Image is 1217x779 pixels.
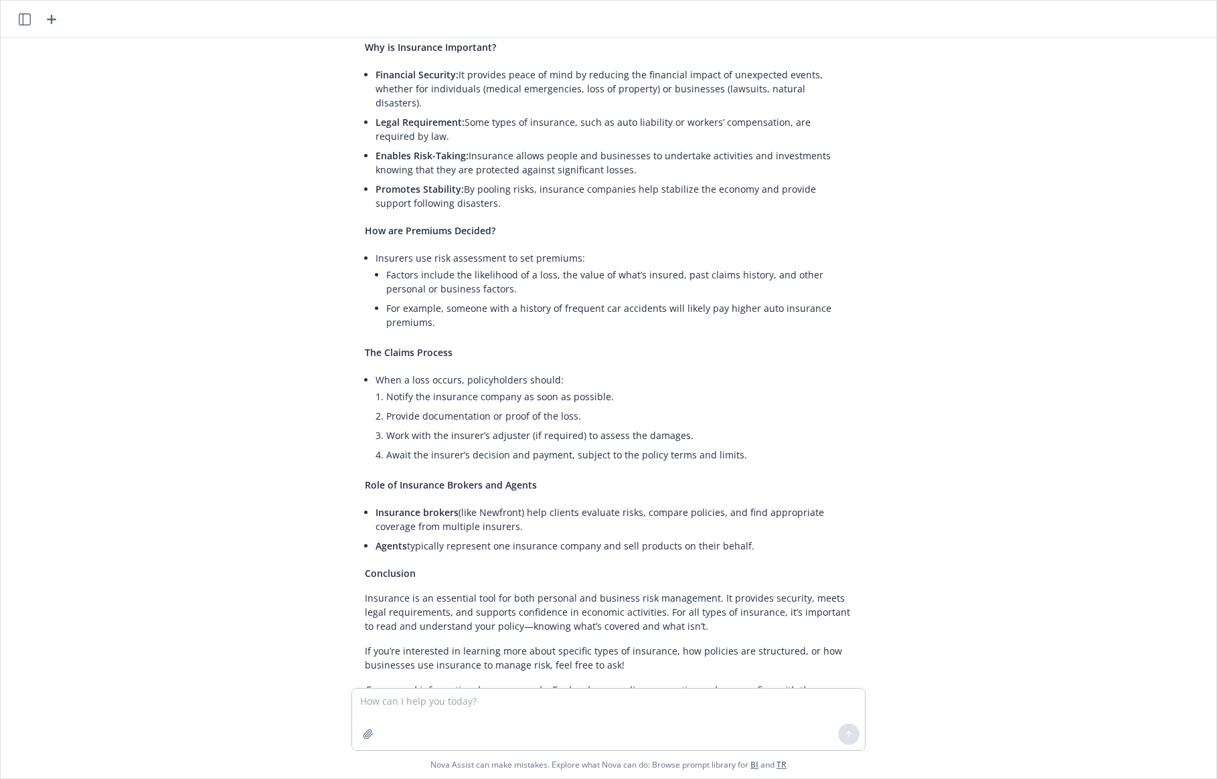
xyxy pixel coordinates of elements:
span: Conclusion [365,567,416,580]
li: typically represent one insurance company and sell products on their behalf. [376,536,852,555]
a: TR [777,759,787,770]
em: For general informational purposes only. For legal or compliance questions, please confirm with t... [365,683,813,710]
li: When a loss occurs, policyholders should: [376,370,852,467]
li: Provide documentation or proof of the loss. [386,406,852,426]
li: It provides peace of mind by reducing the financial impact of unexpected events, whether for indi... [376,65,852,112]
li: For example, someone with a history of frequent car accidents will likely pay higher auto insuran... [386,298,852,332]
span: Insurance brokers [376,506,459,519]
span: Agents [376,539,407,552]
p: Insurance is an essential tool for both personal and business risk management. It provides securi... [365,591,852,633]
span: Enables Risk-Taking: [376,149,469,162]
li: Factors include the likelihood of a loss, the value of what’s insured, past claims history, and o... [386,265,852,298]
p: If you’re interested in learning more about specific types of insurance, how policies are structu... [365,644,852,672]
li: Some types of insurance, such as auto liability or workers’ compensation, are required by law. [376,112,852,146]
span: The Claims Process [365,346,453,359]
span: How are Premiums Decided? [365,224,495,237]
li: Await the insurer’s decision and payment, subject to the policy terms and limits. [386,445,852,464]
span: Promotes Stability: [376,183,464,195]
span: Why is Insurance Important? [365,41,496,54]
li: (like Newfront) help clients evaluate risks, compare policies, and find appropriate coverage from... [376,503,852,536]
li: Insurance allows people and businesses to undertake activities and investments knowing that they ... [376,146,852,179]
li: Notify the insurance company as soon as possible. [386,387,852,406]
li: Insurers use risk assessment to set premiums: [376,248,852,335]
li: Work with the insurer’s adjuster (if required) to assess the damages. [386,426,852,445]
span: Financial Security: [376,68,459,81]
a: BI [750,759,758,770]
span: Role of Insurance Brokers and Agents [365,479,537,491]
span: Nova Assist can make mistakes. Explore what Nova can do: Browse prompt library for and [6,751,1211,778]
li: By pooling risks, insurance companies help stabilize the economy and provide support following di... [376,179,852,213]
span: Legal Requirement: [376,116,465,128]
